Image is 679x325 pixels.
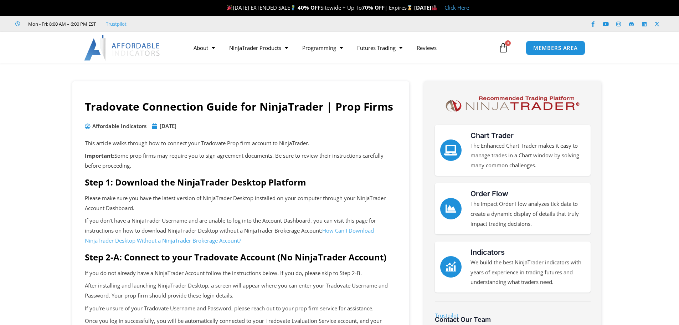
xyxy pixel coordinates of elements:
[435,312,458,319] a: Trustpilot
[85,252,397,263] h2: Step 2-A: Connect to your Tradovate Account (No NinjaTrader Account)
[85,227,374,244] a: How Can I Download NinjaTrader Desktop Without a NinjaTrader Brokerage Account?
[26,20,96,28] span: Mon - Fri: 8:00 AM – 6:00 PM EST
[85,268,397,278] p: If you do not already have a NinjaTrader Account follow the instructions below. If you do, please...
[85,193,397,213] p: Please make sure you have the latest version of NinjaTrader Desktop installed on your computer th...
[470,131,514,140] a: Chart Trader
[84,35,161,61] img: LogoAI | Affordable Indicators – NinjaTrader
[85,99,397,114] h1: Tradovate Connection Guide for NinjaTrader | Prop Firms
[414,4,437,11] strong: [DATE]
[470,258,585,288] p: We build the best NinjaTrader indicators with years of experience in trading futures and understa...
[222,40,295,56] a: NinjaTrader Products
[85,281,397,301] p: After installing and launching NinjaTrader Desktop, a screen will appear where you can enter your...
[432,5,437,10] img: 🏭
[85,152,114,159] strong: Important:
[85,138,397,148] p: This article walks through how to connect your Tradovate Prop firm account to NinjaTrader.
[295,40,350,56] a: Programming
[470,248,505,257] a: Indicators
[470,141,585,171] p: The Enhanced Chart Trader makes it easy to manage trades in a Chart window by solving many common...
[444,4,469,11] a: Click Here
[350,40,410,56] a: Futures Trading
[362,4,385,11] strong: 70% OFF
[440,256,462,278] a: Indicators
[298,4,320,11] strong: 40% OFF
[407,5,412,10] img: ⌛
[106,21,127,27] a: Trustpilot
[488,37,519,58] a: 0
[85,177,397,188] h2: Step 1: Download the NinjaTrader Desktop Platform
[186,40,497,56] nav: Menu
[470,199,585,229] p: The Impact Order Flow analyzes tick data to create a dynamic display of details that truly impact...
[410,40,444,56] a: Reviews
[533,45,578,51] span: MEMBERS AREA
[526,41,585,55] a: MEMBERS AREA
[505,40,511,46] span: 0
[85,304,397,314] p: If you’re unsure of your Tradovate Username and Password, please reach out to your prop firm serv...
[440,139,462,161] a: Chart Trader
[435,315,591,324] h3: Contact Our Team
[160,122,176,130] time: [DATE]
[91,121,146,131] span: Affordable Indicators
[470,189,508,198] a: Order Flow
[290,5,296,10] img: 🏌️‍♂️
[186,40,222,56] a: About
[440,198,462,219] a: Order Flow
[85,216,397,246] p: If you don’t have a NinjaTrader Username and are unable to log into the Account Dashboard, you ca...
[442,94,582,114] img: NinjaTrader Logo | Affordable Indicators – NinjaTrader
[225,4,414,11] span: [DATE] EXTENDED SALE Sitewide + Up To | Expires
[85,151,397,171] p: Some prop firms may require you to sign agreement documents. Be sure to review their instructions...
[227,5,232,10] img: 🎉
